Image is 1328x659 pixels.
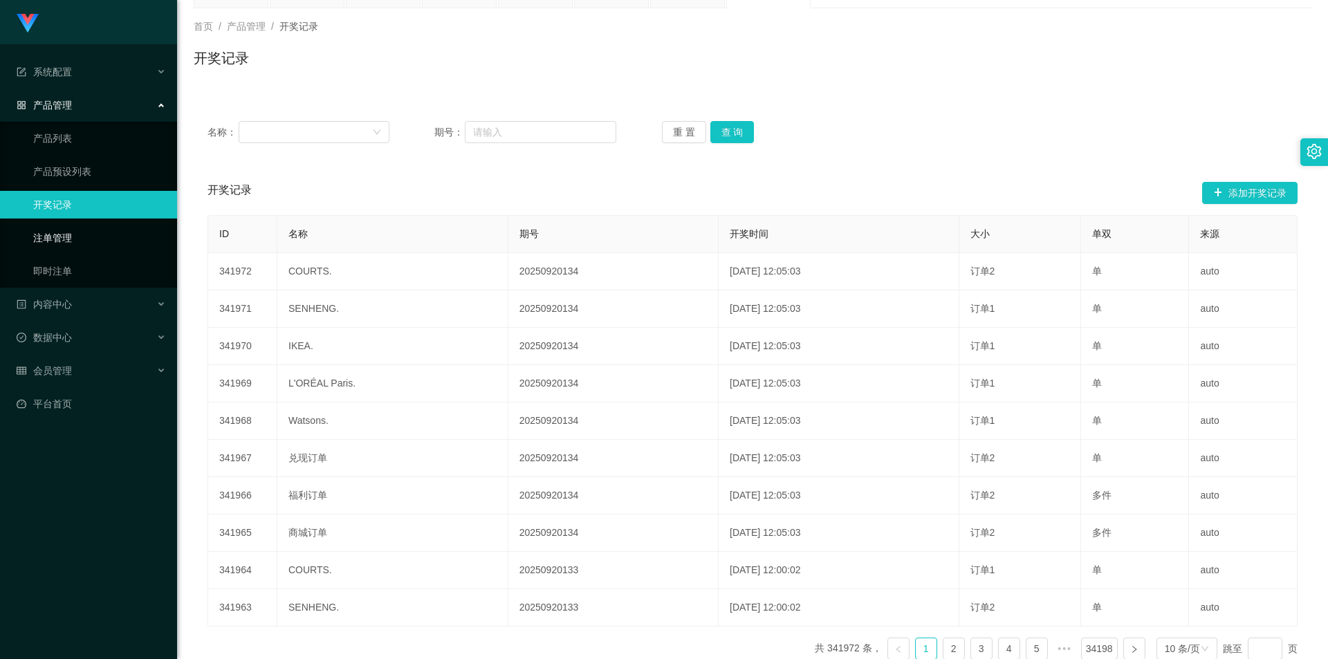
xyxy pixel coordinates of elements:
[970,378,995,389] span: 订单1
[1092,527,1112,538] span: 多件
[208,290,277,328] td: 341971
[288,228,308,239] span: 名称
[508,328,719,365] td: 20250920134
[508,552,719,589] td: 20250920133
[1092,378,1102,389] span: 单
[17,365,72,376] span: 会员管理
[508,290,719,328] td: 20250920134
[1189,477,1298,514] td: auto
[33,224,166,252] a: 注单管理
[970,564,995,575] span: 订单1
[17,299,72,310] span: 内容中心
[1092,564,1102,575] span: 单
[277,477,508,514] td: 福利订单
[1202,182,1298,204] button: 图标: plus添加开奖记录
[194,21,213,32] span: 首页
[719,402,959,440] td: [DATE] 12:05:03
[1092,228,1112,239] span: 单双
[279,21,318,32] span: 开奖记录
[17,333,26,342] i: 图标: check-circle-o
[1092,490,1112,501] span: 多件
[277,328,508,365] td: IKEA.
[465,121,616,143] input: 请输入
[970,602,995,613] span: 订单2
[970,490,995,501] span: 订单2
[1189,365,1298,402] td: auto
[1189,328,1298,365] td: auto
[719,253,959,290] td: [DATE] 12:05:03
[719,365,959,402] td: [DATE] 12:05:03
[1092,303,1102,314] span: 单
[227,21,266,32] span: 产品管理
[1189,253,1298,290] td: auto
[719,514,959,552] td: [DATE] 12:05:03
[208,477,277,514] td: 341966
[970,415,995,426] span: 订单1
[271,21,274,32] span: /
[508,365,719,402] td: 20250920134
[970,452,995,463] span: 订单2
[1189,552,1298,589] td: auto
[1189,402,1298,440] td: auto
[508,477,719,514] td: 20250920134
[219,21,221,32] span: /
[719,440,959,477] td: [DATE] 12:05:03
[219,228,229,239] span: ID
[1200,228,1219,239] span: 来源
[508,253,719,290] td: 20250920134
[277,440,508,477] td: 兑现订单
[1130,645,1138,653] i: 图标: right
[970,228,990,239] span: 大小
[33,191,166,219] a: 开奖记录
[17,332,72,343] span: 数据中心
[17,66,72,77] span: 系统配置
[434,125,465,140] span: 期号：
[1201,644,1209,654] i: 图标: down
[277,402,508,440] td: Watsons.
[999,638,1020,659] a: 4
[17,100,26,110] i: 图标: appstore-o
[17,67,26,77] i: 图标: form
[719,477,959,514] td: [DATE] 12:05:03
[1082,638,1117,659] a: 34198
[1092,452,1102,463] span: 单
[33,257,166,285] a: 即时注单
[208,440,277,477] td: 341967
[277,253,508,290] td: COURTS.
[1189,290,1298,328] td: auto
[943,638,964,659] a: 2
[508,440,719,477] td: 20250920134
[208,402,277,440] td: 341968
[208,514,277,552] td: 341965
[1092,340,1102,351] span: 单
[1165,638,1200,659] div: 10 条/页
[1189,440,1298,477] td: auto
[194,48,249,68] h1: 开奖记录
[971,638,992,659] a: 3
[1092,602,1102,613] span: 单
[277,589,508,626] td: SENHENG.
[17,299,26,309] i: 图标: profile
[719,328,959,365] td: [DATE] 12:05:03
[894,645,903,653] i: 图标: left
[508,514,719,552] td: 20250920134
[719,290,959,328] td: [DATE] 12:05:03
[17,390,166,418] a: 图标: dashboard平台首页
[277,365,508,402] td: L'ORÉAL Paris.
[208,253,277,290] td: 341972
[508,402,719,440] td: 20250920134
[17,14,39,33] img: logo.9652507e.png
[719,552,959,589] td: [DATE] 12:00:02
[277,552,508,589] td: COURTS.
[277,514,508,552] td: 商城订单
[1092,415,1102,426] span: 单
[730,228,768,239] span: 开奖时间
[970,340,995,351] span: 订单1
[1307,144,1322,159] i: 图标: setting
[508,589,719,626] td: 20250920133
[33,124,166,152] a: 产品列表
[970,303,995,314] span: 订单1
[207,125,239,140] span: 名称：
[208,589,277,626] td: 341963
[373,128,381,138] i: 图标: down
